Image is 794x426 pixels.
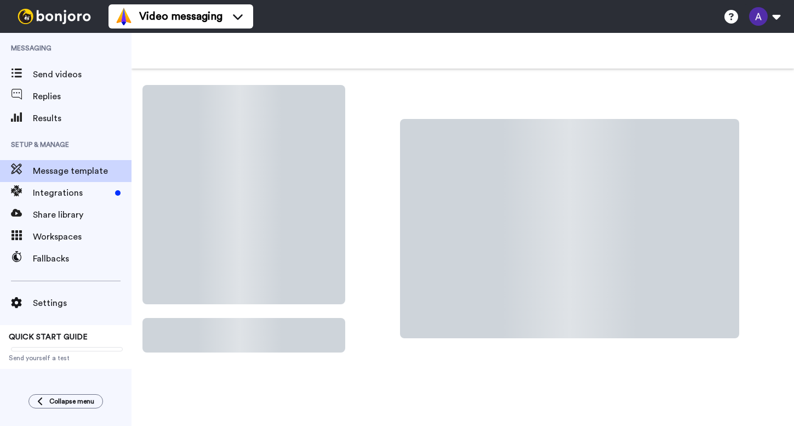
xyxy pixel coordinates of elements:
span: Replies [33,90,132,103]
span: Share library [33,208,132,221]
span: Fallbacks [33,252,132,265]
span: Collapse menu [49,397,94,406]
span: Settings [33,297,132,310]
span: QUICK START GUIDE [9,333,88,341]
img: bj-logo-header-white.svg [13,9,95,24]
button: Collapse menu [28,394,103,408]
span: Integrations [33,186,111,200]
span: Send yourself a test [9,354,123,362]
span: Message template [33,164,132,178]
span: Send videos [33,68,132,81]
span: Results [33,112,132,125]
span: Workspaces [33,230,132,243]
span: Video messaging [139,9,222,24]
img: vm-color.svg [115,8,133,25]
